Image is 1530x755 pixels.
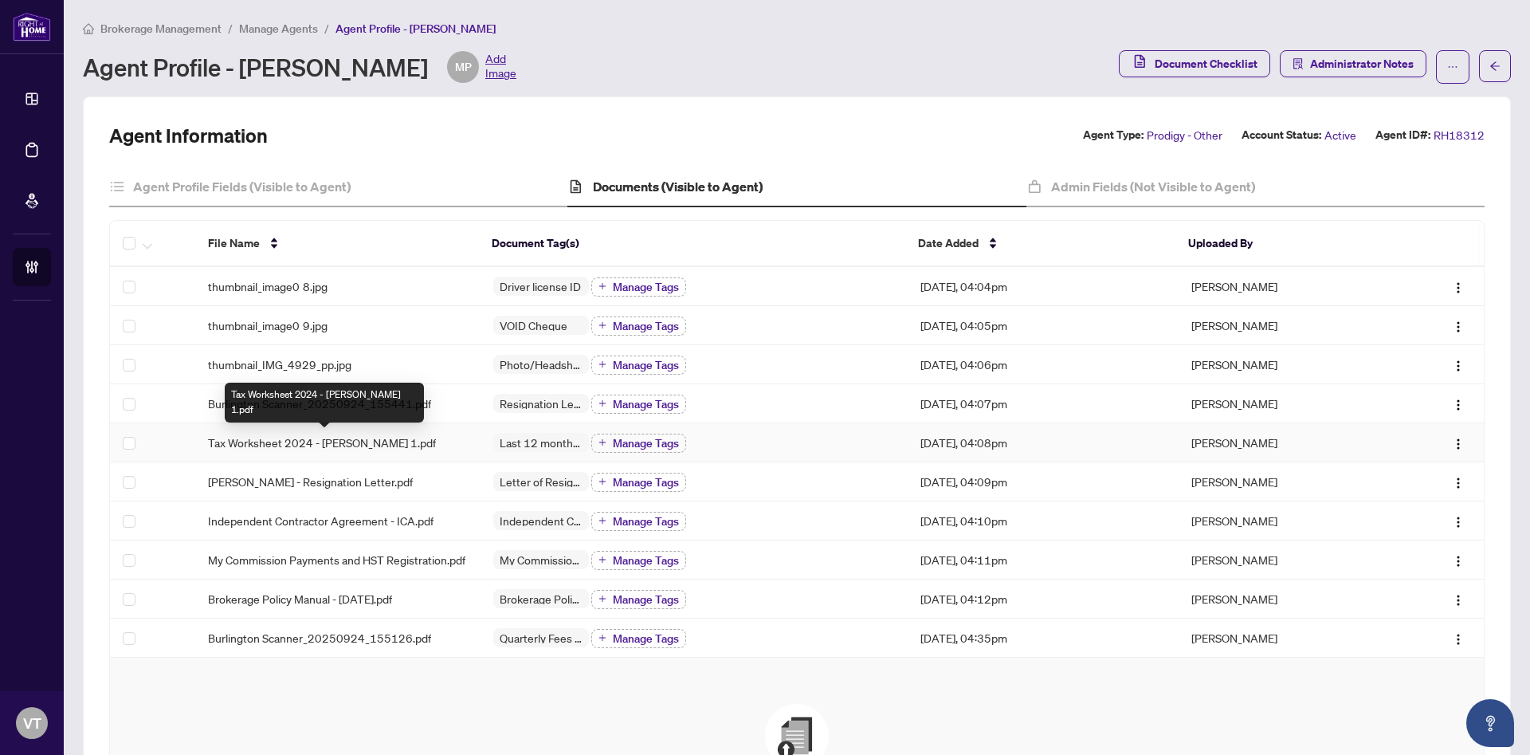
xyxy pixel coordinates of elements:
label: Agent ID#: [1375,126,1430,144]
th: File Name [195,221,479,267]
span: plus [598,556,606,564]
button: Manage Tags [591,512,686,531]
span: plus [598,634,606,642]
td: [DATE], 04:05pm [908,306,1179,345]
label: Agent Type: [1083,126,1144,144]
span: Brokerage Management [100,22,222,36]
span: VT [23,712,41,734]
span: Manage Tags [613,320,679,332]
span: Burlington Scanner_20250924_155126.pdf [208,629,431,647]
span: RH18312 [1434,126,1485,144]
th: Uploaded By [1175,221,1388,267]
span: thumbnail_IMG_4929_pp.jpg [208,356,351,373]
img: Logo [1452,477,1465,490]
button: Logo [1446,352,1471,377]
span: Independent Contractor Agreement [493,515,589,526]
span: VOID Cheque [493,320,574,331]
h4: Agent Profile Fields (Visible to Agent) [133,177,351,196]
span: Brokerage Policy Manual [493,593,589,604]
span: Photo/Headshot [493,359,589,370]
button: Manage Tags [591,277,686,297]
span: Active [1324,126,1356,144]
span: solution [1293,58,1304,69]
img: Logo [1452,516,1465,529]
li: / [324,19,329,37]
span: My Commission Payments and HST Registration.pdf [208,551,465,568]
button: Manage Tags [591,629,686,648]
span: Driver license ID [493,281,587,292]
span: Manage Tags [613,555,679,566]
span: plus [598,399,606,407]
span: Manage Tags [613,438,679,449]
span: Manage Tags [613,281,679,293]
span: ellipsis [1447,61,1458,73]
span: Manage Tags [613,360,679,371]
span: plus [598,595,606,603]
h2: Agent Information [109,123,268,148]
span: plus [598,282,606,290]
div: Agent Profile - [PERSON_NAME] [83,51,516,83]
img: Logo [1452,281,1465,294]
button: Logo [1446,586,1471,611]
button: Logo [1446,430,1471,455]
span: MP [455,58,472,76]
th: Date Added [905,221,1175,267]
button: Manage Tags [591,551,686,570]
span: Manage Agents [239,22,318,36]
img: Logo [1452,320,1465,333]
h4: Documents (Visible to Agent) [593,177,763,196]
label: Account Status: [1242,126,1321,144]
td: [PERSON_NAME] [1179,345,1392,384]
span: home [83,23,94,34]
td: [DATE], 04:11pm [908,541,1179,580]
td: [DATE], 04:04pm [908,267,1179,306]
span: Quarterly Fees Billing Authorization [493,632,589,643]
td: [PERSON_NAME] [1179,501,1392,541]
img: Logo [1452,633,1465,646]
img: Logo [1452,555,1465,568]
span: Manage Tags [613,399,679,410]
span: Last 12 months of transactions Report [493,437,589,448]
span: Brokerage Policy Manual - [DATE].pdf [208,590,392,608]
span: plus [598,321,606,329]
span: plus [598,478,606,486]
button: Manage Tags [591,590,686,609]
button: Logo [1446,508,1471,533]
span: File Name [208,234,260,252]
td: [DATE], 04:08pm [908,423,1179,462]
td: [PERSON_NAME] [1179,423,1392,462]
div: Tax Worksheet 2024 - [PERSON_NAME] 1.pdf [225,383,424,423]
td: [DATE], 04:07pm [908,384,1179,423]
td: [DATE], 04:09pm [908,462,1179,501]
span: plus [598,517,606,525]
span: Agent Profile - [PERSON_NAME] [335,22,496,36]
img: logo [13,12,51,41]
span: Add Image [485,51,516,83]
h4: Admin Fields (Not Visible to Agent) [1051,177,1255,196]
span: Document Checklist [1155,51,1257,77]
span: Manage Tags [613,594,679,605]
td: [PERSON_NAME] [1179,462,1392,501]
span: Date Added [918,234,979,252]
span: Prodigy - Other [1147,126,1222,144]
span: thumbnail_image0 9.jpg [208,317,328,334]
td: [PERSON_NAME] [1179,580,1392,619]
li: / [228,19,233,37]
button: Logo [1446,625,1471,651]
button: Manage Tags [591,434,686,453]
span: arrow-left [1489,61,1501,72]
img: Logo [1452,360,1465,372]
span: Manage Tags [613,516,679,527]
button: Manage Tags [591,317,686,336]
button: Manage Tags [591,395,686,414]
span: My Commission Payments and HST Registration [493,554,589,565]
button: Open asap [1466,699,1514,747]
span: Resignation Letter (From previous Brokerage) [493,398,589,409]
img: Logo [1452,399,1465,411]
span: thumbnail_image0 8.jpg [208,277,328,295]
button: Logo [1446,547,1471,572]
span: plus [598,438,606,446]
button: Logo [1446,313,1471,338]
img: Logo [1452,438,1465,450]
td: [DATE], 04:35pm [908,619,1179,658]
